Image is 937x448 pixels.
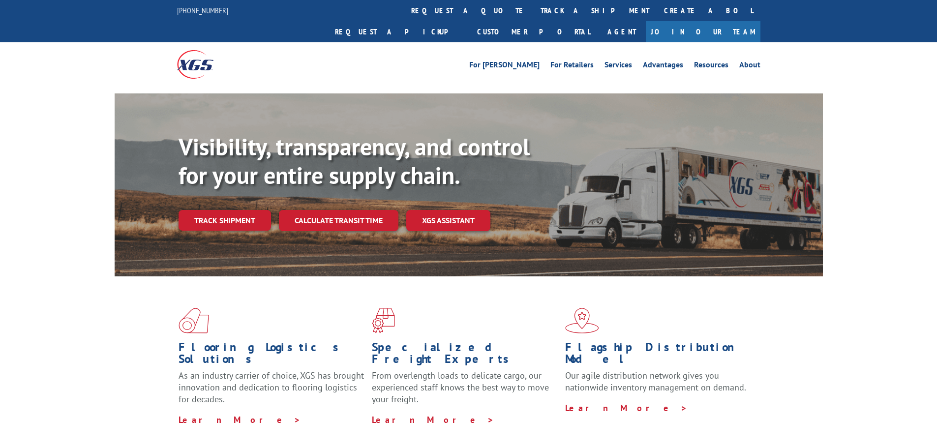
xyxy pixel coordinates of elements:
a: Learn More > [179,414,301,425]
a: About [739,61,760,72]
a: Learn More > [565,402,688,414]
h1: Flagship Distribution Model [565,341,751,370]
b: Visibility, transparency, and control for your entire supply chain. [179,131,530,190]
h1: Specialized Freight Experts [372,341,558,370]
a: Resources [694,61,728,72]
a: Agent [598,21,646,42]
a: Request a pickup [328,21,470,42]
a: Track shipment [179,210,271,231]
a: Calculate transit time [279,210,398,231]
a: XGS ASSISTANT [406,210,490,231]
a: Advantages [643,61,683,72]
a: Learn More > [372,414,494,425]
img: xgs-icon-focused-on-flooring-red [372,308,395,333]
span: Our agile distribution network gives you nationwide inventory management on demand. [565,370,746,393]
h1: Flooring Logistics Solutions [179,341,364,370]
a: Customer Portal [470,21,598,42]
span: As an industry carrier of choice, XGS has brought innovation and dedication to flooring logistics... [179,370,364,405]
a: For Retailers [550,61,594,72]
a: For [PERSON_NAME] [469,61,540,72]
a: Services [605,61,632,72]
a: Join Our Team [646,21,760,42]
p: From overlength loads to delicate cargo, our experienced staff knows the best way to move your fr... [372,370,558,414]
img: xgs-icon-total-supply-chain-intelligence-red [179,308,209,333]
a: [PHONE_NUMBER] [177,5,228,15]
img: xgs-icon-flagship-distribution-model-red [565,308,599,333]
